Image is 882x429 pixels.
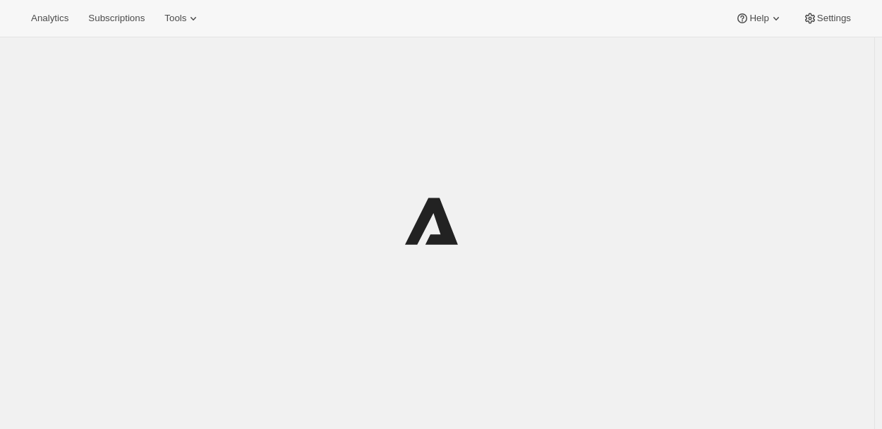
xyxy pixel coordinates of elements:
button: Subscriptions [80,8,153,28]
span: Subscriptions [88,13,145,24]
button: Analytics [23,8,77,28]
span: Tools [164,13,186,24]
span: Analytics [31,13,68,24]
span: Help [749,13,768,24]
button: Help [727,8,791,28]
button: Settings [795,8,859,28]
button: Tools [156,8,209,28]
span: Settings [817,13,851,24]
